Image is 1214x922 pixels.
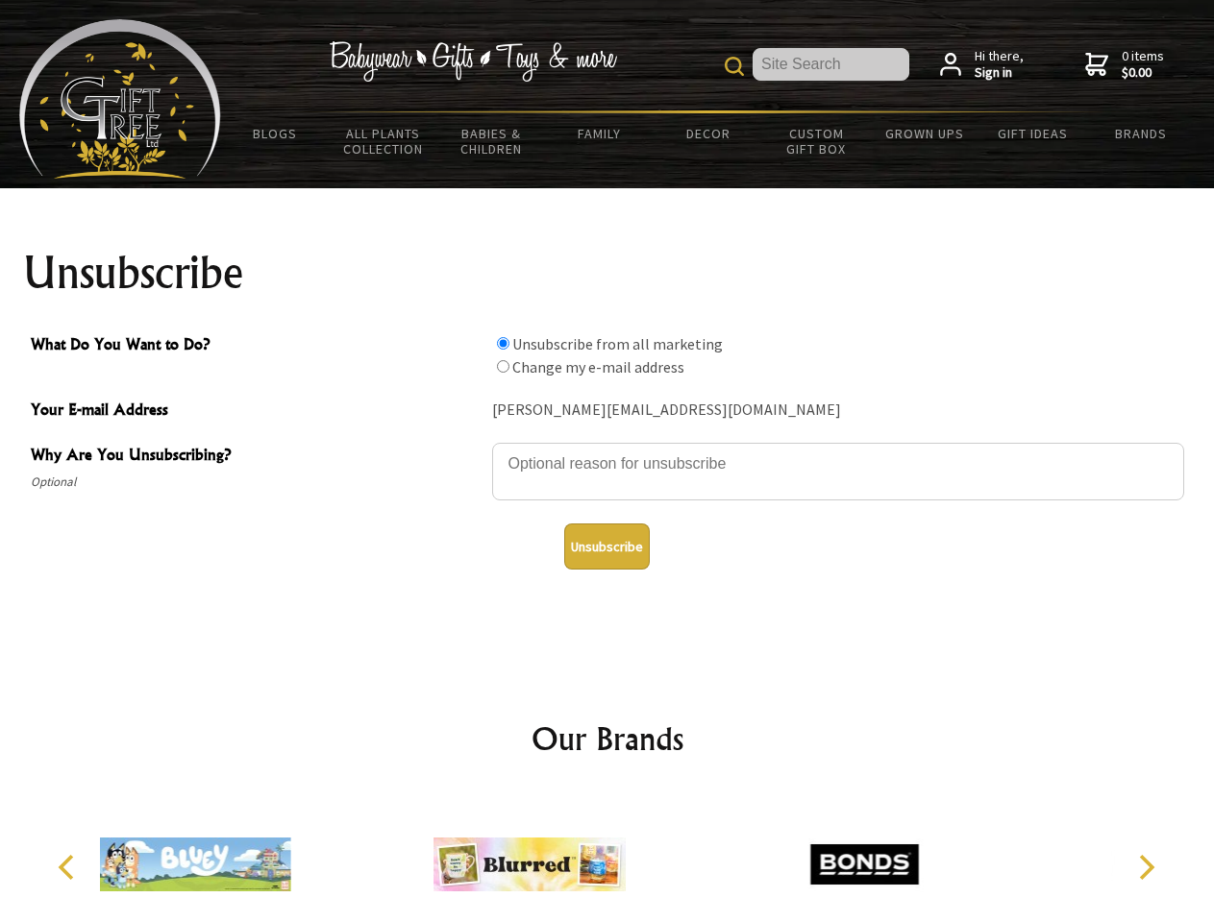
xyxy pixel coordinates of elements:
label: Unsubscribe from all marketing [512,334,723,353]
a: Brands [1087,113,1196,154]
a: Babies & Children [437,113,546,169]
button: Unsubscribe [564,523,650,570]
a: Grown Ups [870,113,979,154]
span: 0 items [1122,47,1164,82]
span: Optional [31,471,483,494]
span: Hi there, [975,48,1024,82]
a: BLOGS [221,113,330,154]
span: Your E-mail Address [31,398,483,425]
img: Babywear - Gifts - Toys & more [329,41,617,82]
h2: Our Brands [38,716,1177,762]
a: Custom Gift Box [762,113,871,169]
span: What Do You Want to Do? [31,332,483,360]
input: What Do You Want to Do? [497,360,509,373]
a: Family [546,113,655,154]
textarea: Why Are You Unsubscribing? [492,443,1184,500]
button: Next [1125,846,1167,888]
h1: Unsubscribe [23,250,1192,296]
img: product search [725,57,744,76]
img: Babyware - Gifts - Toys and more... [19,19,221,179]
strong: $0.00 [1122,64,1164,82]
label: Change my e-mail address [512,357,684,376]
button: Previous [48,846,90,888]
a: All Plants Collection [330,113,438,169]
input: Site Search [753,48,909,81]
a: 0 items$0.00 [1085,48,1164,82]
strong: Sign in [975,64,1024,82]
a: Gift Ideas [979,113,1087,154]
input: What Do You Want to Do? [497,337,509,350]
a: Decor [654,113,762,154]
span: Why Are You Unsubscribing? [31,443,483,471]
a: Hi there,Sign in [940,48,1024,82]
div: [PERSON_NAME][EMAIL_ADDRESS][DOMAIN_NAME] [492,396,1184,425]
